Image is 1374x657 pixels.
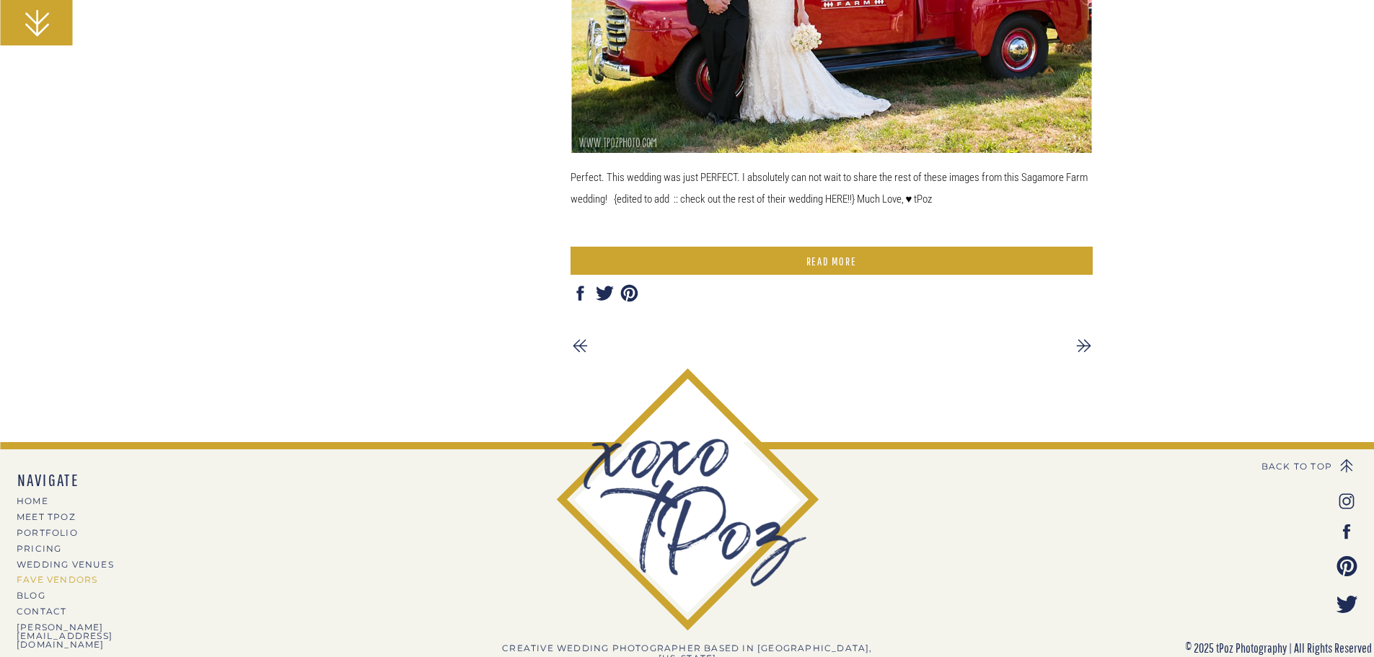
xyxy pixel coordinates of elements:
a: Fave Vendors [17,576,142,583]
a: BACK TO TOP [1242,462,1332,471]
p: Perfect. This wedding was just PERFECT. I absolutely can not wait to share the rest of these imag... [571,167,1093,210]
a: Sneak Peek @ Sagamore Farm Wedding [571,247,1093,275]
nav: NAVIGATE [17,471,143,489]
a: MEET tPoz [17,513,142,521]
a: CONTACT [17,607,177,615]
a: [PERSON_NAME][EMAIL_ADDRESS][DOMAIN_NAME] [17,623,177,631]
a: Wedding Venues [17,560,142,568]
a: PRICING [17,544,142,552]
a: READ MORE [571,255,1093,267]
font: READ MORE [806,255,856,268]
a: HOME [17,497,142,505]
a: PORTFOLIO [17,529,142,537]
a: BLOG [17,591,142,599]
p: © 2025 tPoz Photography | All Rights Reserved [1183,635,1372,657]
h3: Creative wedding photographer Based in [GEOGRAPHIC_DATA], [US_STATE] [477,643,898,653]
